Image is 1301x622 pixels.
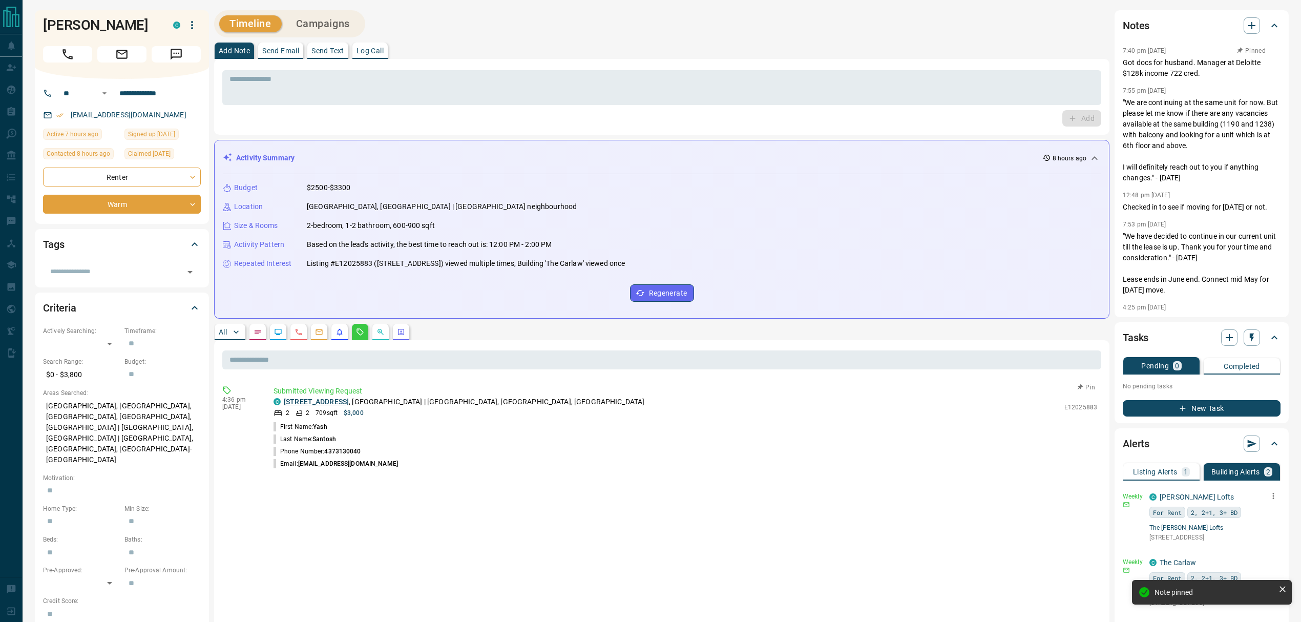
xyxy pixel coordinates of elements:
p: 2-bedroom, 1-2 bathroom, 600-900 sqft [307,220,435,231]
span: Message [152,46,201,63]
p: $0 - $3,800 [43,366,119,383]
span: [EMAIL_ADDRESS][DOMAIN_NAME] [298,460,398,467]
button: Open [98,87,111,99]
a: The [PERSON_NAME] Lofts [1149,524,1281,531]
p: 2 [1266,468,1270,475]
p: 1 [1184,468,1188,475]
div: Tasks [1123,325,1281,350]
p: Completed [1224,363,1260,370]
p: $3,000 [344,408,364,418]
p: , [GEOGRAPHIC_DATA] | [GEOGRAPHIC_DATA], [GEOGRAPHIC_DATA], [GEOGRAPHIC_DATA] [284,397,644,407]
div: condos.ca [173,22,180,29]
button: New Task [1123,400,1281,417]
p: Credit Score: [43,596,201,606]
p: Email: [274,459,398,468]
p: Motivation: [43,473,201,483]
span: Yash [313,423,327,430]
p: 0 [1175,362,1179,369]
p: Log Call [356,47,384,54]
p: Location [234,201,263,212]
p: 709 sqft [316,408,338,418]
p: [GEOGRAPHIC_DATA], [GEOGRAPHIC_DATA], [GEOGRAPHIC_DATA], [GEOGRAPHIC_DATA], [GEOGRAPHIC_DATA] | [... [43,398,201,468]
p: Min Size: [124,504,201,513]
div: Sun Feb 16 2025 [124,148,201,162]
p: Weekly [1123,557,1143,567]
p: Pre-Approved: [43,566,119,575]
div: Sun Feb 16 2025 [124,129,201,143]
span: Signed up [DATE] [128,129,175,139]
p: Activity Pattern [234,239,284,250]
a: [PERSON_NAME] Lofts [1160,493,1234,501]
p: Areas Searched: [43,388,201,398]
svg: Email [1123,567,1130,574]
span: Santosh [312,436,336,443]
p: Building Alerts [1211,468,1260,475]
p: Actively Searching: [43,326,119,336]
p: 7:40 pm [DATE] [1123,47,1166,54]
svg: Notes [254,328,262,336]
h2: Tags [43,236,64,253]
svg: Email [1123,501,1130,508]
div: Criteria [43,296,201,320]
p: Phone Number: [274,447,361,456]
p: Weekly [1123,492,1143,501]
button: Open [183,265,197,279]
div: Tue Oct 14 2025 [43,148,119,162]
svg: Listing Alerts [335,328,344,336]
p: Budget [234,182,258,193]
p: $2500-$3300 [307,182,350,193]
p: Listing Alerts [1133,468,1178,475]
h2: Tasks [1123,329,1148,346]
p: [GEOGRAPHIC_DATA], [GEOGRAPHIC_DATA] | [GEOGRAPHIC_DATA] neighbourhood [307,201,577,212]
button: Timeline [219,15,282,32]
p: Last Name: [274,434,336,444]
span: Active 7 hours ago [47,129,98,139]
p: 8 hours ago [1053,154,1086,163]
p: 4:36 pm [222,396,258,403]
svg: Emails [315,328,323,336]
a: The Carlaw [1160,558,1196,567]
p: Budget: [124,357,201,366]
p: Send Text [311,47,344,54]
div: Tags [43,232,201,257]
svg: Email Verified [56,112,64,119]
span: 2, 2+1, 3+ BD [1191,573,1237,583]
p: Baths: [124,535,201,544]
a: [STREET_ADDRESS] [284,398,349,406]
div: Notes [1123,13,1281,38]
button: Campaigns [286,15,360,32]
span: Email [97,46,146,63]
h2: Criteria [43,300,76,316]
div: Warm [43,195,201,214]
p: Size & Rooms [234,220,278,231]
p: All [219,328,227,336]
div: Renter [43,168,201,186]
p: Pre-Approval Amount: [124,566,201,575]
svg: Calls [295,328,303,336]
p: E12025883 [1064,403,1097,412]
p: 7:53 pm [DATE] [1123,221,1166,228]
p: No pending tasks [1123,379,1281,394]
h2: Alerts [1123,436,1149,452]
p: Search Range: [43,357,119,366]
div: Note pinned [1155,588,1274,596]
p: Activity Summary [236,153,295,163]
p: Pending [1141,362,1169,369]
p: 12:48 pm [DATE] [1123,192,1170,199]
div: Activity Summary8 hours ago [223,149,1101,168]
p: Home Type: [43,504,119,513]
span: Call [43,46,92,63]
svg: Requests [356,328,364,336]
p: 2 [306,408,309,418]
p: Checked in to see if moving for [DATE] or not. [1123,202,1281,213]
p: Timeframe: [124,326,201,336]
button: Regenerate [630,284,694,302]
h1: [PERSON_NAME] [43,17,158,33]
p: "We are continuing at the same unit for now. But please let me know if there are any vacancies av... [1123,97,1281,183]
div: condos.ca [274,398,281,405]
p: Got docs for husband. Manager at Deloitte $128k income 722 cred. [1123,57,1281,79]
p: Add Note [219,47,250,54]
p: 7:55 pm [DATE] [1123,87,1166,94]
p: "We have decided to continue in our current unit till the lease is up. Thank you for your time an... [1123,231,1281,296]
svg: Agent Actions [397,328,405,336]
